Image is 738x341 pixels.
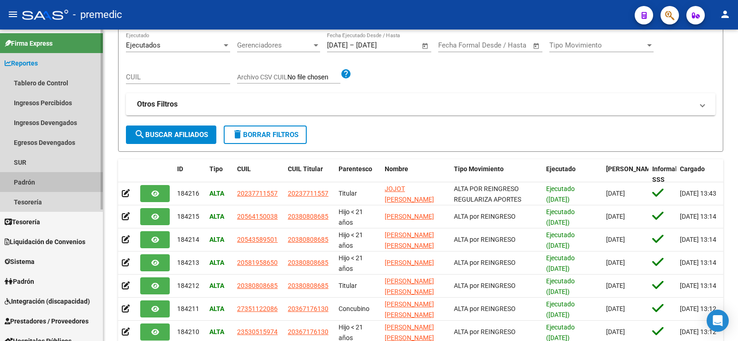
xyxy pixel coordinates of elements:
[606,165,656,173] span: [PERSON_NAME]
[177,282,199,289] span: 184212
[209,190,224,197] strong: ALTA
[454,305,516,312] span: ALTA por REINGRESO
[707,310,729,332] div: Open Intercom Messenger
[288,259,328,266] span: 20380808685
[209,282,224,289] strong: ALTA
[173,159,206,190] datatable-header-cell: ID
[126,93,715,115] mat-expansion-panel-header: Otros Filtros
[237,73,287,81] span: Archivo CSV CUIL
[606,328,625,335] span: [DATE]
[5,38,53,48] span: Firma Express
[606,190,625,197] span: [DATE]
[385,165,408,173] span: Nombre
[454,236,516,243] span: ALTA por REINGRESO
[542,159,602,190] datatable-header-cell: Ejecutado
[177,328,199,335] span: 184210
[233,159,284,190] datatable-header-cell: CUIL
[288,190,328,197] span: 20237711557
[546,165,576,173] span: Ejecutado
[546,254,575,272] span: Ejecutado ([DATE])
[454,165,504,173] span: Tipo Movimiento
[288,236,328,243] span: 20380808685
[237,165,251,173] span: CUIL
[420,41,431,51] button: Open calendar
[137,99,178,109] strong: Otros Filtros
[237,282,278,289] span: 20380808685
[680,236,716,243] span: [DATE] 13:14
[126,126,216,144] button: Buscar Afiliados
[385,231,434,249] span: [PERSON_NAME] [PERSON_NAME]
[177,259,199,266] span: 184213
[546,208,575,226] span: Ejecutado ([DATE])
[454,259,516,266] span: ALTA por REINGRESO
[454,213,516,220] span: ALTA por REINGRESO
[224,126,307,144] button: Borrar Filtros
[339,208,363,226] span: Hijo < 21 años
[385,277,434,295] span: [PERSON_NAME] [PERSON_NAME]
[454,282,516,289] span: ALTA por REINGRESO
[652,165,684,183] span: Informable SSS
[385,185,434,203] span: JOJOT [PERSON_NAME]
[209,236,224,243] strong: ALTA
[5,58,38,68] span: Reportes
[5,296,90,306] span: Integración (discapacidad)
[680,259,716,266] span: [DATE] 13:14
[546,277,575,295] span: Ejecutado ([DATE])
[680,328,716,335] span: [DATE] 13:12
[284,159,335,190] datatable-header-cell: CUIL Titular
[606,213,625,220] span: [DATE]
[438,41,468,49] input: Start date
[5,237,85,247] span: Liquidación de Convenios
[385,300,434,318] span: [PERSON_NAME] [PERSON_NAME]
[232,129,243,140] mat-icon: delete
[602,159,649,190] datatable-header-cell: Fecha Formal
[209,259,224,266] strong: ALTA
[209,213,224,220] strong: ALTA
[339,190,357,197] span: Titular
[327,41,348,49] input: Start date
[680,282,716,289] span: [DATE] 13:14
[177,236,199,243] span: 184214
[288,328,328,335] span: 20367176130
[606,236,625,243] span: [DATE]
[546,231,575,249] span: Ejecutado ([DATE])
[546,300,575,318] span: Ejecutado ([DATE])
[680,305,716,312] span: [DATE] 13:12
[134,131,208,139] span: Buscar Afiliados
[237,190,278,197] span: 20237711557
[339,254,363,272] span: Hijo < 21 años
[531,41,542,51] button: Open calendar
[720,9,731,20] mat-icon: person
[381,159,450,190] datatable-header-cell: Nombre
[549,41,645,49] span: Tipo Movimiento
[385,259,434,266] span: [PERSON_NAME]
[237,305,278,312] span: 27351122086
[454,185,521,214] span: ALTA POR REINGRESO REGULARIZA APORTES (AFIP)
[476,41,521,49] input: End date
[237,41,312,49] span: Gerenciadores
[339,165,372,173] span: Parentesco
[350,41,354,49] span: –
[237,328,278,335] span: 23530515974
[209,305,224,312] strong: ALTA
[177,305,199,312] span: 184211
[649,159,676,190] datatable-header-cell: Informable SSS
[177,165,183,173] span: ID
[288,305,328,312] span: 20367176130
[126,41,161,49] span: Ejecutados
[73,5,122,25] span: - premedic
[288,165,323,173] span: CUIL Titular
[454,328,516,335] span: ALTA por REINGRESO
[134,129,145,140] mat-icon: search
[339,282,357,289] span: Titular
[7,9,18,20] mat-icon: menu
[209,328,224,335] strong: ALTA
[5,316,89,326] span: Prestadores / Proveedores
[177,190,199,197] span: 184216
[606,305,625,312] span: [DATE]
[237,236,278,243] span: 20543589501
[209,165,223,173] span: Tipo
[356,41,401,49] input: End date
[237,213,278,220] span: 20564150038
[606,282,625,289] span: [DATE]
